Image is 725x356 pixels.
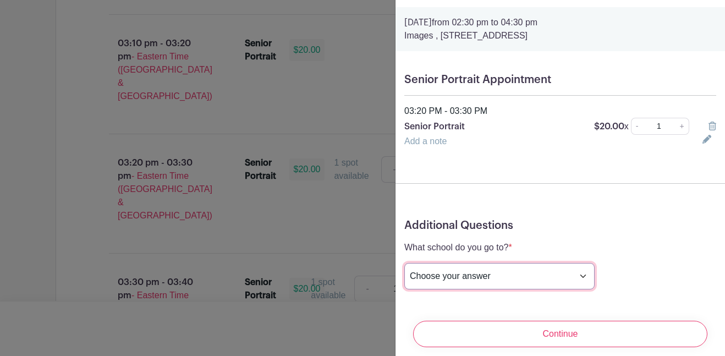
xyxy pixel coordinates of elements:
[594,120,629,133] p: $20.00
[404,219,716,232] h5: Additional Questions
[413,321,707,347] input: Continue
[675,118,689,135] a: +
[398,105,723,118] div: 03:20 PM - 03:30 PM
[404,18,432,27] strong: [DATE]
[624,122,629,131] span: x
[404,120,581,133] p: Senior Portrait
[404,241,595,254] p: What school do you go to?
[404,73,716,86] h5: Senior Portrait Appointment
[631,118,643,135] a: -
[404,16,716,29] p: from 02:30 pm to 04:30 pm
[404,29,716,42] p: Images , [STREET_ADDRESS]
[404,136,447,146] a: Add a note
